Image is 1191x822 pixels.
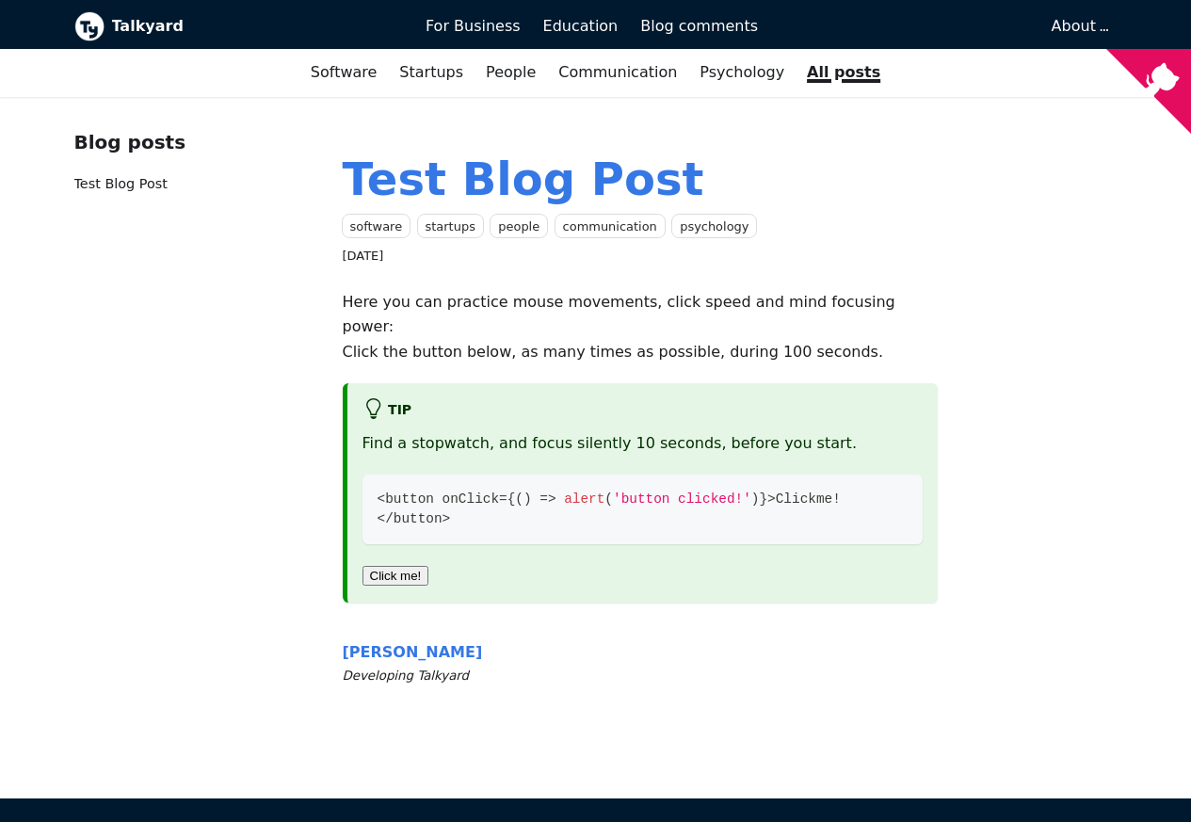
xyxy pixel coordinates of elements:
a: Blog comments [629,10,769,42]
span: 'button clicked!' [613,492,751,507]
a: people [490,214,548,239]
div: Blog posts [74,127,313,158]
span: ( [604,492,613,507]
span: { [507,492,516,507]
time: [DATE] [343,249,384,263]
span: button [394,511,443,526]
a: Communication [547,56,688,89]
span: alert [564,492,604,507]
a: Talkyard logoTalkyard [74,11,399,41]
button: Click me! [362,566,429,586]
a: Psychology [688,56,796,89]
a: Startups [388,56,475,89]
span: Click [776,492,816,507]
a: For Business [414,10,532,42]
p: Find a stopwatch, and focus silently 10 seconds, before you start. [362,431,924,456]
a: startups [417,214,484,239]
span: ) [523,492,532,507]
a: Test Blog Post [343,153,704,205]
span: ( [515,492,523,507]
a: Software [299,56,389,89]
a: Education [532,10,630,42]
a: software [342,214,411,239]
span: ) [751,492,760,507]
a: People [475,56,547,89]
span: => [539,492,555,507]
span: [PERSON_NAME] [343,643,483,661]
p: Here you can practice mouse movements, click speed and mind focusing power: Click the button belo... [343,290,939,364]
a: Test Blog Post [74,176,168,191]
b: Talkyard [112,14,399,39]
span: ! [832,492,841,507]
a: About [1052,17,1106,35]
span: / [385,511,394,526]
img: Talkyard logo [74,11,105,41]
span: Education [543,17,619,35]
small: Developing Talkyard [343,666,939,686]
a: All posts [796,56,892,89]
span: For Business [426,17,521,35]
span: } [759,492,767,507]
span: button onClick [385,492,499,507]
a: communication [555,214,666,239]
span: > [443,511,451,526]
span: me [816,492,832,507]
span: = [499,492,507,507]
span: Blog comments [640,17,758,35]
span: > [767,492,776,507]
h5: tip [362,398,924,424]
span: < [378,492,386,507]
a: psychology [671,214,757,239]
nav: Blog recent posts navigation [74,127,313,211]
span: < [378,511,386,526]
